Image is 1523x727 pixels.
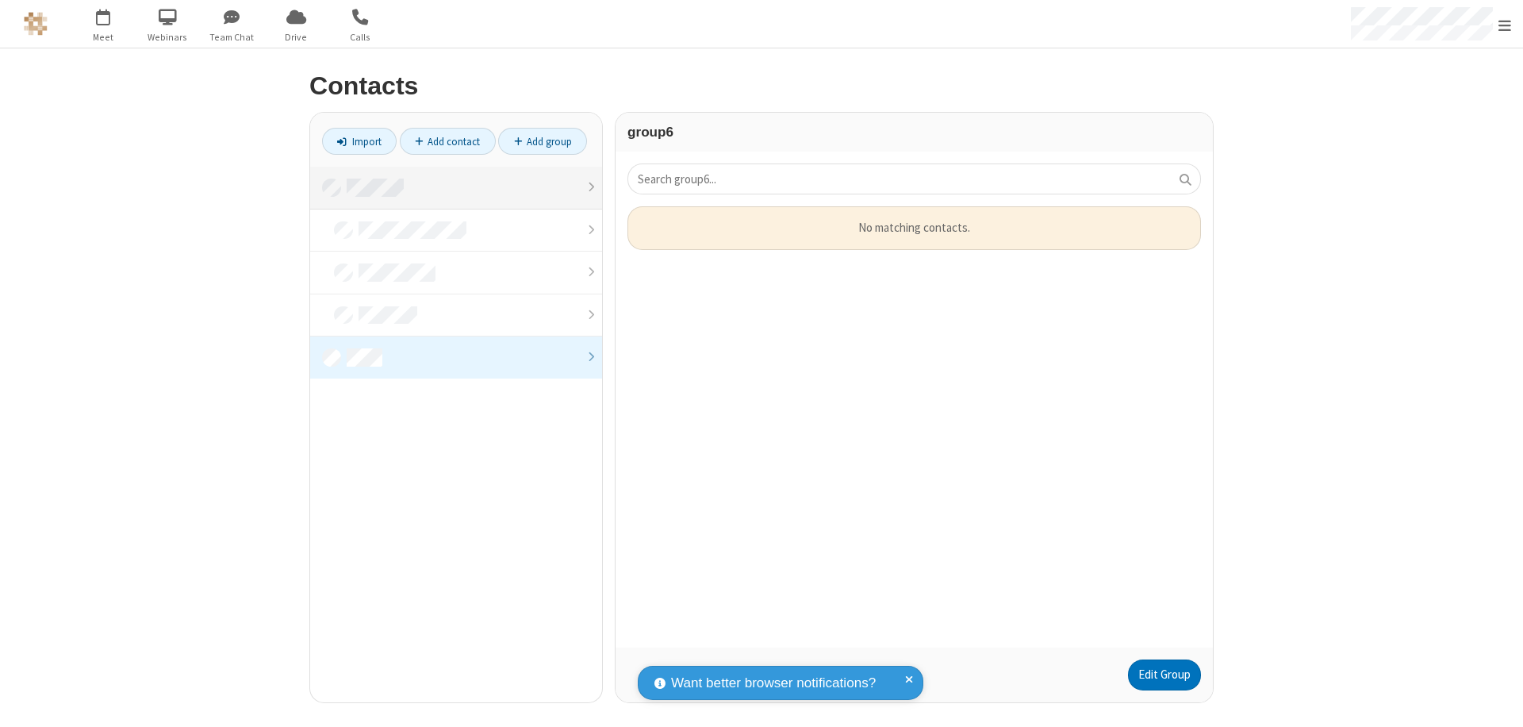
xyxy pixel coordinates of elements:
[616,206,1213,647] div: grid
[267,30,326,44] span: Drive
[74,30,133,44] span: Meet
[202,30,262,44] span: Team Chat
[309,72,1214,100] h2: Contacts
[627,206,1201,250] div: No matching contacts.
[498,128,587,155] a: Add group
[671,673,876,694] span: Want better browser notifications?
[24,12,48,36] img: QA Selenium DO NOT DELETE OR CHANGE
[627,125,1201,140] h3: group6
[1128,660,1201,691] a: Edit Group
[627,163,1201,194] input: Search group6...
[400,128,496,155] a: Add contact
[331,30,390,44] span: Calls
[138,30,198,44] span: Webinars
[322,128,397,155] a: Import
